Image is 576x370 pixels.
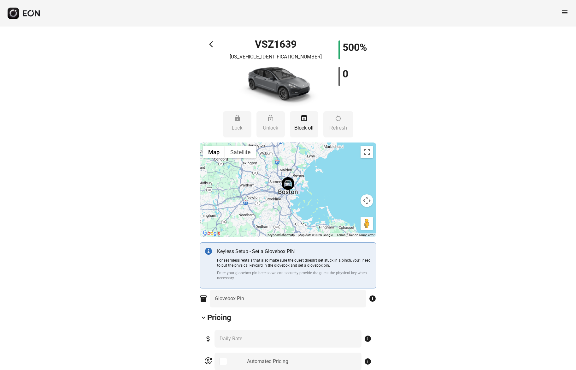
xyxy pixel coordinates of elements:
span: arrow_back_ios [209,40,217,48]
span: info [364,335,372,343]
span: keyboard_arrow_down [200,314,207,321]
span: currency_exchange [204,357,212,365]
a: Terms (opens in new tab) [337,233,345,237]
span: event_busy [300,114,308,122]
p: [US_VEHICLE_IDENTIFICATION_NUMBER] [230,53,322,61]
button: Map camera controls [361,194,373,207]
img: info [205,248,212,255]
p: Enter your globebox pin here so we can securely provide the guest the physical key when necessary. [217,270,371,281]
div: Automated Pricing [247,358,288,365]
span: inventory_2 [200,295,207,302]
label: Glovebox Pin [215,295,244,302]
p: For seamless rentals that also make sure the guest doesn’t get stuck in a pinch, you’ll need to p... [217,258,371,268]
a: Open this area in Google Maps (opens a new window) [201,229,222,237]
h1: VSZ1639 [255,40,297,48]
h1: 0 [343,70,348,78]
span: Map data ©2025 Google [298,233,333,237]
button: Drag Pegman onto the map to open Street View [361,217,373,230]
span: info [364,358,372,365]
span: attach_money [204,335,212,343]
a: Report a map error [349,233,374,237]
button: Keyboard shortcuts [267,233,295,237]
p: Block off [293,124,315,132]
button: Show street map [203,146,225,158]
h2: Pricing [207,312,231,323]
button: Block off [290,111,318,137]
span: info [369,295,376,302]
p: Keyless Setup - Set a Glovebox PIN [217,248,371,255]
span: menu [561,9,568,16]
button: Toggle fullscreen view [361,146,373,158]
h1: 500% [343,44,367,51]
img: Google [201,229,222,237]
button: Show satellite imagery [225,146,256,158]
img: car [232,63,320,107]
